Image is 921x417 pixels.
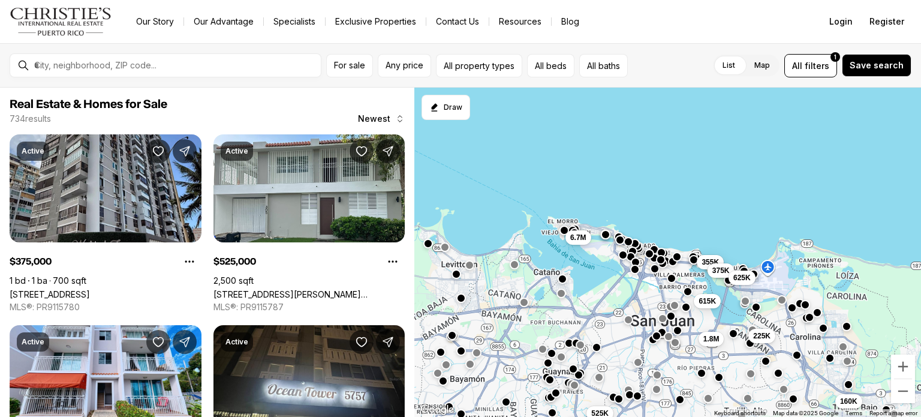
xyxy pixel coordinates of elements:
button: Login [822,10,860,34]
a: Exclusive Properties [326,13,426,30]
span: Newest [358,114,390,124]
button: Share Property [376,330,400,354]
p: Active [22,146,44,156]
button: 355K [697,255,724,269]
button: 6.7M [565,230,591,245]
button: 625K [729,271,756,285]
span: Register [869,17,904,26]
button: Contact Us [426,13,489,30]
button: All baths [579,54,628,77]
img: logo [10,7,112,36]
span: 1 [834,52,836,62]
a: 20 PONCE DE LEON #305, GUAYNABO PR, 00969 [213,289,405,299]
a: Our Story [127,13,183,30]
button: Share Property [173,139,197,163]
button: Share Property [173,330,197,354]
button: Register [862,10,911,34]
button: 375K [707,263,734,278]
label: List [713,55,745,76]
p: 734 results [10,114,51,124]
button: Newest [351,107,412,131]
span: For sale [334,61,365,70]
button: 1.8M [698,332,724,346]
span: filters [805,59,829,72]
span: Save search [850,61,904,70]
span: 6.7M [570,233,586,242]
span: Any price [386,61,423,70]
span: 625K [733,273,751,283]
span: All [792,59,802,72]
button: Any price [378,54,431,77]
a: 4123 ISLA VERDE AVE #201, CAROLINA PR, 00979 [10,289,90,299]
button: For sale [326,54,373,77]
span: 355K [702,257,719,267]
span: 615K [699,296,716,306]
p: Active [225,337,248,347]
span: Real Estate & Homes for Sale [10,98,167,110]
button: 615K [694,294,721,308]
button: Save Property: 1 VEREDAS DEL RIO #A310 [146,330,170,354]
span: 1.8M [703,334,719,344]
p: Active [225,146,248,156]
span: Login [829,17,853,26]
a: Resources [489,13,551,30]
button: Save Property: 20 PONCE DE LEON #305 [350,139,374,163]
button: Property options [177,250,201,274]
span: 375K [712,266,729,275]
button: Allfilters1 [784,54,837,77]
p: Active [22,337,44,347]
a: Blog [552,13,589,30]
label: Map [745,55,779,76]
button: Start drawing [422,95,470,120]
button: Save Property: 4123 ISLA VERDE AVE #201 [146,139,170,163]
button: Save search [842,54,911,77]
a: Our Advantage [184,13,263,30]
button: All property types [436,54,522,77]
button: Save Property: 5757 AVE. ISLA VERDE #803 [350,330,374,354]
button: Share Property [376,139,400,163]
button: Property options [381,250,405,274]
a: Specialists [264,13,325,30]
button: All beds [527,54,574,77]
